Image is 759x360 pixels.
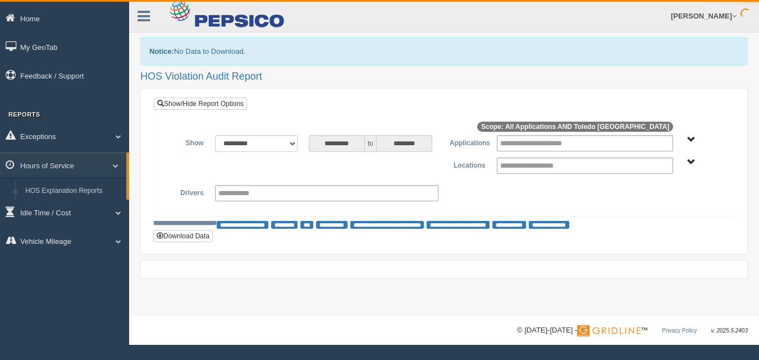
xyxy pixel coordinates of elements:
[662,327,697,334] a: Privacy Policy
[711,327,748,334] span: v. 2025.5.2403
[365,135,376,152] span: to
[149,47,174,56] b: Notice:
[444,158,491,171] label: Locations
[162,135,209,149] label: Show
[444,135,491,149] label: Applications
[140,37,748,66] div: No Data to Download.
[140,71,748,82] h2: HOS Violation Audit Report
[517,325,748,336] div: © [DATE]-[DATE] - ™
[153,230,213,242] button: Download Data
[154,98,247,110] a: Show/Hide Report Options
[162,185,209,199] label: Drivers
[20,181,126,201] a: HOS Explanation Reports
[477,122,673,132] span: Scope: All Applications AND Toledo [GEOGRAPHIC_DATA]
[577,325,641,336] img: Gridline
